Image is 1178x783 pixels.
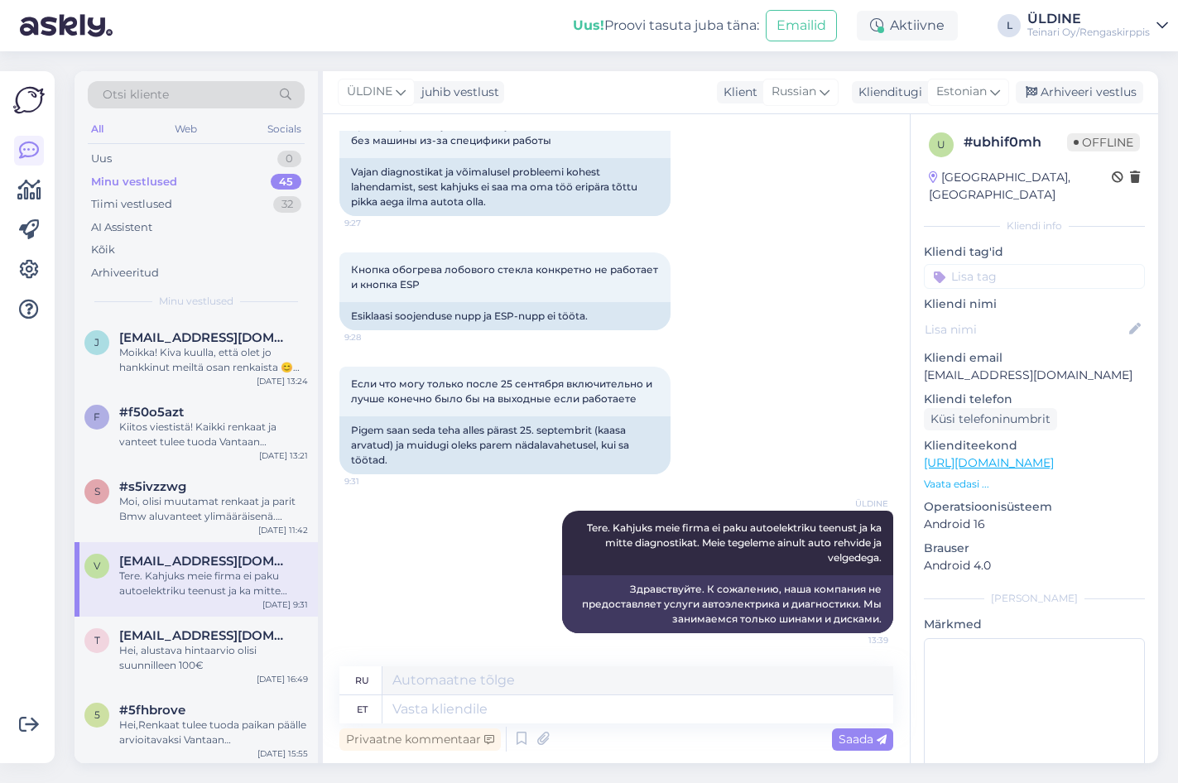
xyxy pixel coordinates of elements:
[257,375,308,387] div: [DATE] 13:24
[91,196,172,213] div: Tiimi vestlused
[344,217,406,229] span: 9:27
[924,540,1145,557] p: Brauser
[924,391,1145,408] p: Kliendi telefon
[119,420,308,449] div: Kiitos viestistä! Kaikki renkaat ja vanteet tulee tuoda Vantaan toimipisteellemme arvioitavaksi. ...
[119,479,186,494] span: #s5ivzzwg
[1067,133,1140,151] span: Offline
[91,242,115,258] div: Kõik
[91,151,112,167] div: Uus
[826,634,888,646] span: 13:39
[925,320,1126,339] input: Lisa nimi
[259,449,308,462] div: [DATE] 13:21
[119,345,308,375] div: Moikka! Kiva kuulla, että olet jo hankkinut meiltä osan renkaista 😊 Valitettavasti emme kuitenkaa...
[415,84,499,101] div: juhib vestlust
[257,747,308,760] div: [DATE] 15:55
[257,673,308,685] div: [DATE] 16:49
[119,628,291,643] span: tiia.rosenlund@gmail.com
[339,158,671,216] div: Vajan diagnostikat ja võimalusel probleemi kohest lahendamist, sest kahjuks ei saa ma oma töö eri...
[119,554,291,569] span: v.shirshov@ukr.net
[826,497,888,510] span: ÜLDINE
[929,169,1112,204] div: [GEOGRAPHIC_DATA], [GEOGRAPHIC_DATA]
[964,132,1067,152] div: # ubhif0mh
[344,331,406,343] span: 9:28
[119,330,291,345] span: jessellb1@gmail.com
[852,84,922,101] div: Klienditugi
[924,295,1145,313] p: Kliendi nimi
[103,86,169,103] span: Otsi kliente
[924,477,1145,492] p: Vaata edasi ...
[351,263,661,291] span: Кнопка обогрева лобового стекла конкретно не работает и кнопка ESP
[766,10,837,41] button: Emailid
[91,219,152,236] div: AI Assistent
[857,11,958,41] div: Aktiivne
[94,634,100,646] span: t
[1016,81,1143,103] div: Arhiveeri vestlus
[339,728,501,751] div: Privaatne kommentaar
[924,408,1057,430] div: Küsi telefoninumbrit
[94,560,100,572] span: v
[924,367,1145,384] p: [EMAIL_ADDRESS][DOMAIN_NAME]
[339,416,671,474] div: Pigem saan seda teha alles pärast 25. septembrit (kaasa arvatud) ja muidugi oleks parem nädalavah...
[264,118,305,140] div: Socials
[924,557,1145,574] p: Android 4.0
[351,377,655,405] span: Если что могу только после 25 сентября включительно и лучше конечно было бы на выходные если рабо...
[1027,12,1168,39] a: ÜLDINETeinari Oy/Rengaskirppis
[339,302,671,330] div: Esiklaasi soojenduse nupp ja ESP-nupp ei tööta.
[1027,26,1150,39] div: Teinari Oy/Rengaskirppis
[119,494,308,524] div: Moi, olisi muutamat renkaat ja parit Bmw aluvanteet ylimääräisenä. Ostatteko ?
[924,437,1145,454] p: Klienditeekond
[347,83,392,101] span: ÜLDINE
[1027,12,1150,26] div: ÜLDINE
[94,485,100,497] span: s
[924,498,1145,516] p: Operatsioonisüsteem
[839,732,887,747] span: Saada
[924,616,1145,633] p: Märkmed
[91,174,177,190] div: Minu vestlused
[119,703,185,718] span: #5fhbrove
[998,14,1021,37] div: L
[119,643,308,673] div: Hei, alustava hintaarvio olisi suunnilleen 100€
[717,84,757,101] div: Klient
[119,569,308,598] div: Tere. Kahjuks meie firma ei paku autoelektriku teenust ja ka mitte diagnostikat. Meie tegeleme ai...
[562,575,893,633] div: Здравствуйте. К сожалению, наша компания не предоставляет услуги автоэлектрика и диагностики. Мы ...
[159,294,233,309] span: Minu vestlused
[94,411,100,423] span: f
[924,243,1145,261] p: Kliendi tag'id
[94,709,100,721] span: 5
[924,591,1145,606] div: [PERSON_NAME]
[273,196,301,213] div: 32
[355,666,369,694] div: ru
[936,83,987,101] span: Estonian
[357,695,368,723] div: et
[924,264,1145,289] input: Lisa tag
[258,524,308,536] div: [DATE] 11:42
[277,151,301,167] div: 0
[772,83,816,101] span: Russian
[924,516,1145,533] p: Android 16
[171,118,200,140] div: Web
[119,405,184,420] span: #f50o5azt
[119,718,308,747] div: Hei,Renkaat tulee tuoda paikan päälle arvioitavaksi Vantaan toimipisteeseen, osoitteeseen Tiilenl...
[262,598,308,611] div: [DATE] 9:31
[924,455,1054,470] a: [URL][DOMAIN_NAME]
[573,16,759,36] div: Proovi tasuta juba täna:
[13,84,45,116] img: Askly Logo
[271,174,301,190] div: 45
[88,118,107,140] div: All
[587,521,884,564] span: Tere. Kahjuks meie firma ei paku autoelektriku teenust ja ka mitte diagnostikat. Meie tegeleme ai...
[91,265,159,281] div: Arhiveeritud
[344,475,406,488] span: 9:31
[924,349,1145,367] p: Kliendi email
[573,17,604,33] b: Uus!
[924,219,1145,233] div: Kliendi info
[937,138,945,151] span: u
[94,336,99,348] span: j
